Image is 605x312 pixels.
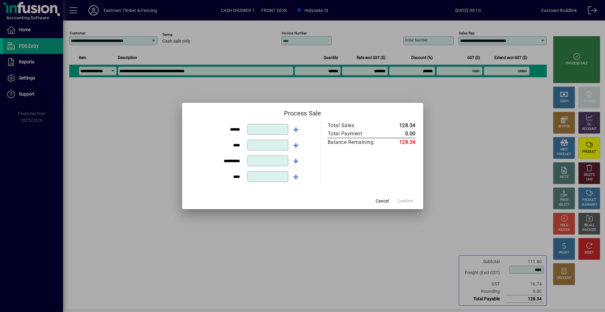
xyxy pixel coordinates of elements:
[372,195,392,207] button: Cancel
[387,121,416,130] td: 128.34
[327,121,387,130] td: Total Sales
[328,138,381,146] div: Balance Remaining
[182,103,423,121] h2: Process Sale
[387,138,416,147] td: 128.34
[327,130,387,138] td: Total Payment
[376,198,389,204] span: Cancel
[387,130,416,138] td: 0.00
